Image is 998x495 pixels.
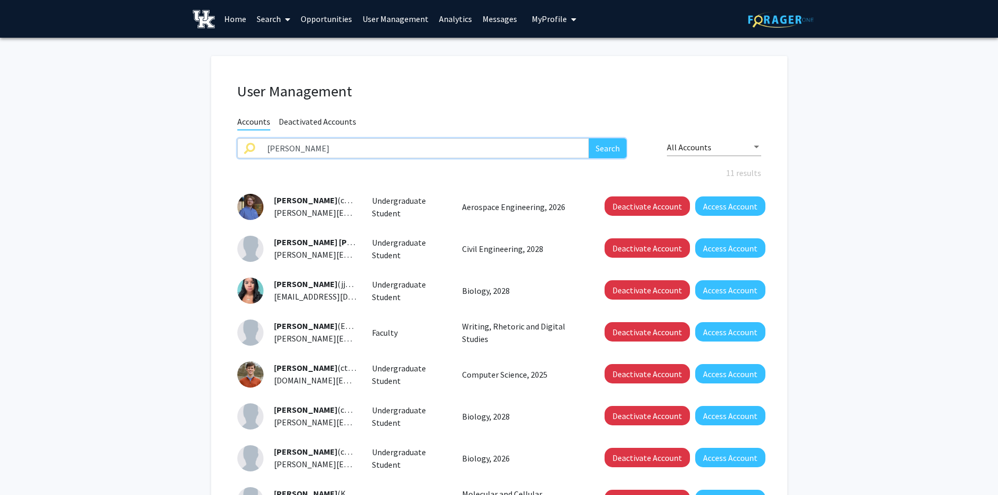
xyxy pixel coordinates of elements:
span: [PERSON_NAME][EMAIL_ADDRESS][PERSON_NAME][DOMAIN_NAME] [274,417,527,427]
a: Home [219,1,251,37]
span: [PERSON_NAME] [274,362,337,373]
img: Profile Picture [237,445,264,471]
span: Deactivated Accounts [279,116,356,129]
span: [PERSON_NAME][EMAIL_ADDRESS][PERSON_NAME][DOMAIN_NAME] [274,459,527,469]
img: Profile Picture [237,403,264,430]
img: Profile Picture [237,361,264,388]
p: Biology, 2028 [462,410,582,423]
button: Deactivate Account [605,238,690,258]
div: Undergraduate Student [364,404,454,429]
img: Profile Picture [237,194,264,220]
button: Access Account [695,238,765,258]
button: Access Account [695,280,765,300]
button: Deactivate Account [605,364,690,383]
div: Undergraduate Student [364,236,454,261]
p: Computer Science, 2025 [462,368,582,381]
span: (EACONN3) [274,321,379,331]
span: [PERSON_NAME] [274,446,337,457]
button: Access Account [695,364,765,383]
img: ForagerOne Logo [748,12,814,28]
span: [PERSON_NAME] [PERSON_NAME] [274,237,402,247]
span: (cnni223) [274,446,371,457]
div: Undergraduate Student [364,362,454,387]
a: Analytics [434,1,477,37]
div: Faculty [364,326,454,339]
a: Opportunities [295,1,357,37]
button: Access Account [695,406,765,425]
h1: User Management [237,82,761,101]
p: Aerospace Engineering, 2026 [462,201,582,213]
button: Access Account [695,322,765,342]
div: Undergraduate Student [364,446,454,471]
button: Deactivate Account [605,196,690,216]
span: [PERSON_NAME] [274,195,337,205]
span: My Profile [532,14,567,24]
span: [PERSON_NAME] [274,321,337,331]
span: [PERSON_NAME][EMAIL_ADDRESS][PERSON_NAME][DOMAIN_NAME] [274,249,527,260]
span: [DOMAIN_NAME][EMAIL_ADDRESS][DOMAIN_NAME] [274,375,464,386]
img: Profile Picture [237,320,264,346]
input: Search name, email, or institution ID to access an account and make admin changes. [261,138,589,158]
span: [PERSON_NAME] [274,404,337,415]
span: [EMAIL_ADDRESS][DOMAIN_NAME] [274,291,402,302]
a: Search [251,1,295,37]
iframe: Chat [8,448,45,487]
a: Messages [477,1,522,37]
span: All Accounts [667,142,711,152]
a: User Management [357,1,434,37]
div: Undergraduate Student [364,194,454,219]
div: Undergraduate Student [364,278,454,303]
span: (jjca242) [274,279,368,289]
button: Deactivate Account [605,280,690,300]
div: 11 results [229,167,769,179]
button: Access Account [695,448,765,467]
span: (cmly235) [274,404,373,415]
span: [PERSON_NAME][EMAIL_ADDRESS][DOMAIN_NAME] [274,333,464,344]
span: (cmad233) [274,195,375,205]
button: Deactivate Account [605,448,690,467]
button: Access Account [695,196,765,216]
p: Biology, 2028 [462,284,582,297]
span: (cfca238) [274,237,435,247]
p: Civil Engineering, 2028 [462,243,582,255]
span: [PERSON_NAME][EMAIL_ADDRESS][PERSON_NAME][DOMAIN_NAME] [274,207,527,218]
p: Biology, 2026 [462,452,582,465]
button: Search [589,138,627,158]
span: (ctda230) [274,362,371,373]
img: University of Kentucky Logo [193,10,215,28]
img: Profile Picture [237,236,264,262]
img: Profile Picture [237,278,264,304]
span: Accounts [237,116,270,130]
span: [PERSON_NAME] [274,279,337,289]
p: Writing, Rhetoric and Digital Studies [462,320,582,345]
button: Deactivate Account [605,406,690,425]
button: Deactivate Account [605,322,690,342]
